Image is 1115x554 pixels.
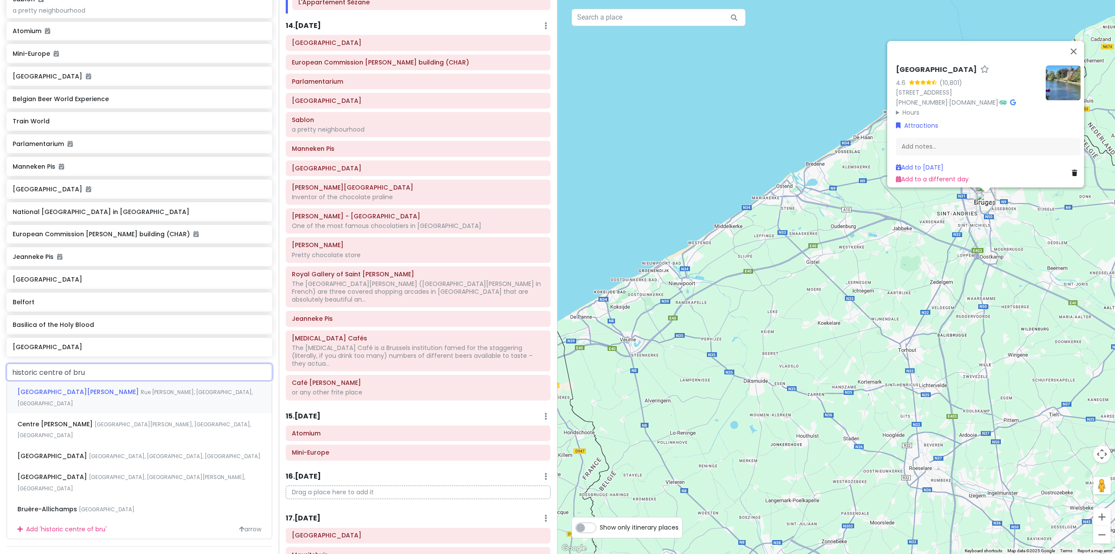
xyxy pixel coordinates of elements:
i: Tripadvisor [1000,99,1007,105]
h6: [GEOGRAPHIC_DATA] [13,72,266,80]
div: or any other frite place [292,388,544,396]
div: a pretty neighbourhood [292,126,544,133]
i: Added to itinerary [59,163,64,170]
span: Map data ©2025 Google [1007,548,1055,553]
input: + Add place or address [7,364,272,381]
h6: 14 . [DATE] [286,21,321,31]
div: (10,801) [939,78,962,87]
h6: European Commission Charlemagne building (CHAR) [292,58,544,66]
i: Added to itinerary [57,254,62,260]
a: Click to see this area on Google Maps [560,543,588,554]
h6: Mary [292,241,544,249]
a: [PHONE_NUMBER] [896,98,948,107]
a: Star place [980,65,989,75]
a: Report a map error [1078,548,1112,553]
i: Added to itinerary [86,186,91,192]
div: Minnewater Park [976,192,995,211]
span: Bruère-Allichamps [17,505,79,513]
p: Drag a place here to add it [286,486,551,499]
img: Google [560,543,588,554]
div: · · [896,65,1039,117]
h6: Royal Gallery of Saint Hubert [292,270,544,278]
span: arrow [239,524,261,534]
span: [GEOGRAPHIC_DATA] [17,452,89,460]
h6: [GEOGRAPHIC_DATA] [13,185,266,193]
button: Keyboard shortcuts [965,548,1002,554]
h6: Grand Place [292,164,544,172]
button: Zoom out [1093,526,1111,544]
div: The [GEOGRAPHIC_DATA][PERSON_NAME] ([GEOGRAPHIC_DATA][PERSON_NAME] in French) are three covered s... [292,280,544,304]
span: Rue [PERSON_NAME], [GEOGRAPHIC_DATA], [GEOGRAPHIC_DATA] [17,388,253,407]
div: Inventor of the chocolate praline [292,193,544,201]
h6: Atomium [13,27,266,35]
h6: European Commission [PERSON_NAME] building (CHAR) [13,230,266,238]
i: Added to itinerary [193,231,199,237]
div: One of the most famous chocolatiers in [GEOGRAPHIC_DATA] [292,222,544,230]
h6: Atomium [292,429,544,437]
i: Added to itinerary [45,28,50,34]
a: [STREET_ADDRESS] [896,88,952,97]
div: Add ' historic centre of bru ' [7,520,272,539]
h6: Jeanneke Pis [292,315,544,323]
span: [GEOGRAPHIC_DATA][PERSON_NAME], [GEOGRAPHIC_DATA], [GEOGRAPHIC_DATA] [17,421,251,439]
button: Zoom in [1093,508,1111,526]
a: Add to [DATE] [896,163,943,172]
h6: 17 . [DATE] [286,514,321,523]
h6: Train World [13,117,266,125]
h6: Parc du Cinquantenaire [292,39,544,47]
h6: Manneken Pis [13,163,266,170]
i: Added to itinerary [68,141,73,147]
h6: [GEOGRAPHIC_DATA] [13,343,266,351]
h6: [GEOGRAPHIC_DATA] [13,275,266,283]
span: Centre [PERSON_NAME] [17,420,95,428]
div: 4.6 [896,78,909,87]
span: [GEOGRAPHIC_DATA][PERSON_NAME] [17,387,141,396]
h6: 15 . [DATE] [286,412,321,421]
i: Added to itinerary [54,51,59,57]
div: Add notes... [896,137,1081,156]
h6: 16 . [DATE] [286,472,321,481]
div: Pretty chocolate store [292,251,544,259]
h6: Parlamentarium [292,78,544,85]
h6: Manneken Pis [292,145,544,153]
i: Added to itinerary [86,73,91,79]
div: The [MEDICAL_DATA] Café is a Brussels institution famed for the staggering (literally, if you dri... [292,344,544,368]
h6: Pierre Marcolini - Brussel Koninginnegalerij [292,212,544,220]
span: [GEOGRAPHIC_DATA], [GEOGRAPHIC_DATA][PERSON_NAME], [GEOGRAPHIC_DATA] [17,473,245,492]
button: Drag Pegman onto the map to open Street View [1093,477,1111,494]
h6: Delirium Cafés [292,334,544,342]
h6: [GEOGRAPHIC_DATA] [896,65,977,75]
img: Picture of the place [1046,65,1081,100]
a: Delete place [1072,168,1081,178]
h6: Belgian Beer World Experience [13,95,266,103]
h6: Parlamentarium [13,140,266,148]
h6: Mini-Europe [13,50,266,58]
h6: Belfort [13,298,266,306]
h6: Royal Palace of Brussels [292,97,544,105]
h6: Royal Delft [292,531,544,539]
h6: NEUHAUS Bruxelles Grand Place [292,184,544,191]
div: a pretty neighbourhood [13,7,266,14]
h6: Jeanneke Pis [13,253,266,261]
span: [GEOGRAPHIC_DATA], [GEOGRAPHIC_DATA], [GEOGRAPHIC_DATA] [89,452,260,460]
a: Attractions [896,121,938,130]
a: Terms [1060,548,1072,553]
span: [GEOGRAPHIC_DATA] [79,506,135,513]
h6: National [GEOGRAPHIC_DATA] in [GEOGRAPHIC_DATA] [13,208,266,216]
span: Show only itinerary places [600,523,679,532]
input: Search a place [571,9,746,26]
h6: Mini-Europe [292,449,544,456]
button: Close [1063,41,1084,62]
h6: Café Georgette [292,379,544,387]
h6: Basilica of the Holy Blood [13,321,266,329]
button: Map camera controls [1093,445,1111,463]
div: Belfort [976,184,995,203]
a: [DOMAIN_NAME] [949,98,998,107]
a: Add to a different day [896,174,969,183]
span: [GEOGRAPHIC_DATA] [17,472,89,481]
i: Google Maps [1010,99,1016,105]
h6: Sablon [292,116,544,124]
summary: Hours [896,107,1039,117]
